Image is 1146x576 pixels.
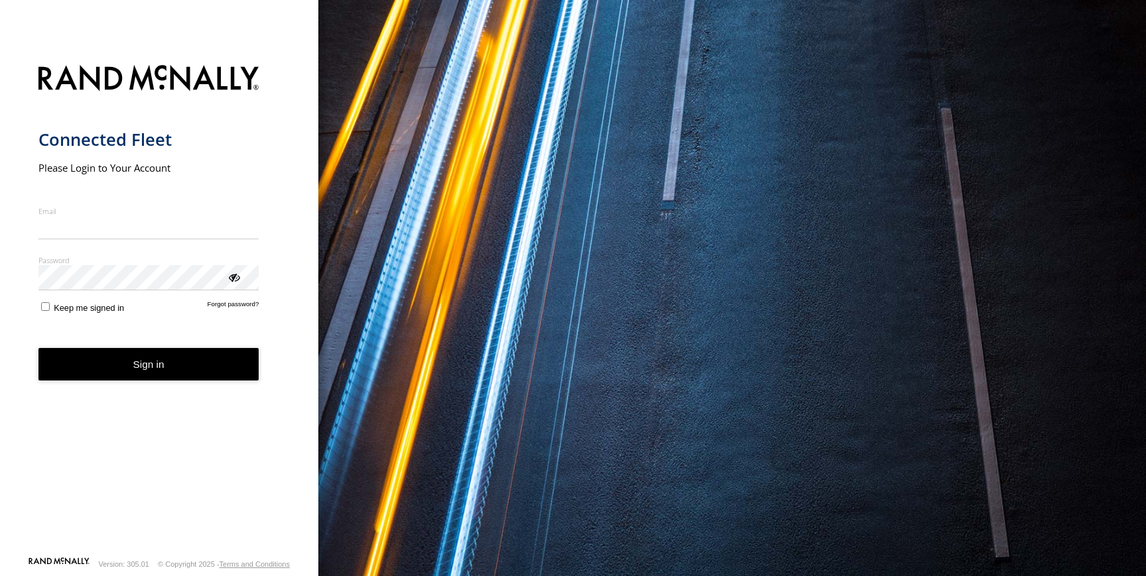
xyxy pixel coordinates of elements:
input: Keep me signed in [41,302,50,311]
a: Visit our Website [29,557,90,571]
button: Sign in [38,348,259,380]
div: Version: 305.01 [99,560,149,568]
img: Rand McNally [38,62,259,96]
label: Password [38,255,259,265]
div: ViewPassword [227,270,240,283]
h2: Please Login to Your Account [38,161,259,174]
form: main [38,57,281,556]
div: © Copyright 2025 - [158,560,290,568]
label: Email [38,206,259,216]
span: Keep me signed in [54,303,124,313]
a: Forgot password? [208,300,259,313]
h1: Connected Fleet [38,129,259,150]
a: Terms and Conditions [220,560,290,568]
